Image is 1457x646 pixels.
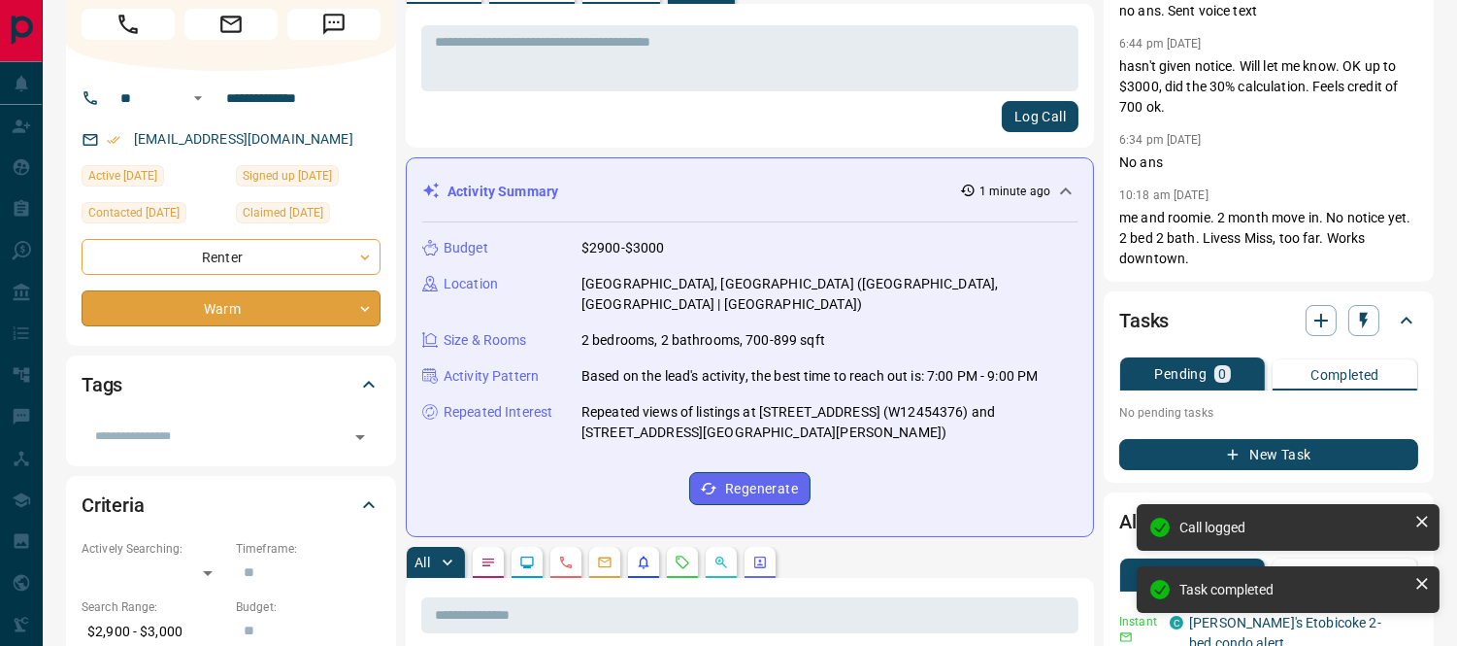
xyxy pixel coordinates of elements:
[558,555,574,570] svg: Calls
[243,166,332,186] span: Signed up [DATE]
[1119,305,1169,336] h2: Tasks
[287,9,381,40] span: Message
[1119,630,1133,644] svg: Email
[581,238,664,258] p: $2900-$3000
[107,133,120,147] svg: Email Verified
[82,540,226,558] p: Actively Searching:
[1119,613,1158,630] p: Instant
[1119,208,1418,269] p: me and roomie. 2 month move in. No notice yet. 2 bed 2 bath. Livess Miss, too far. Works downtown.
[422,174,1077,210] div: Activity Summary1 minute ago
[1002,101,1078,132] button: Log Call
[1119,297,1418,344] div: Tasks
[581,330,825,351] p: 2 bedrooms, 2 bathrooms, 700-899 sqft
[82,369,122,400] h2: Tags
[82,165,226,192] div: Sun Oct 12 2025
[519,555,535,570] svg: Lead Browsing Activity
[1179,520,1407,535] div: Call logged
[88,166,157,186] span: Active [DATE]
[444,330,527,351] p: Size & Rooms
[1119,498,1418,545] div: Alerts
[236,540,381,558] p: Timeframe:
[236,165,381,192] div: Wed Oct 08 2025
[1218,367,1226,381] p: 0
[444,274,498,294] p: Location
[82,202,226,229] div: Thu Oct 09 2025
[1119,153,1418,173] p: No ans
[1119,188,1209,202] p: 10:18 am [DATE]
[689,472,811,505] button: Regenerate
[636,555,651,570] svg: Listing Alerts
[236,202,381,229] div: Thu Oct 09 2025
[236,598,381,616] p: Budget:
[88,203,180,222] span: Contacted [DATE]
[675,555,690,570] svg: Requests
[1119,37,1202,51] p: 6:44 pm [DATE]
[1119,56,1418,118] p: hasn't given notice. Will let me know. OK up to $3000, did the 30% calculation. Feels credit of 7...
[597,555,613,570] svg: Emails
[979,183,1050,200] p: 1 minute ago
[447,182,558,202] p: Activity Summary
[186,86,210,110] button: Open
[581,402,1077,443] p: Repeated views of listings at [STREET_ADDRESS] (W12454376) and [STREET_ADDRESS][GEOGRAPHIC_DATA][...
[134,131,353,147] a: [EMAIL_ADDRESS][DOMAIN_NAME]
[82,598,226,616] p: Search Range:
[82,290,381,326] div: Warm
[82,482,381,528] div: Criteria
[1119,398,1418,427] p: No pending tasks
[444,402,552,423] p: Repeated Interest
[752,555,768,570] svg: Agent Actions
[713,555,729,570] svg: Opportunities
[347,424,374,451] button: Open
[581,366,1038,387] p: Based on the lead's activity, the best time to reach out is: 7:00 PM - 9:00 PM
[444,366,539,387] p: Activity Pattern
[184,9,278,40] span: Email
[1119,506,1170,537] h2: Alerts
[444,238,488,258] p: Budget
[1179,582,1407,597] div: Task completed
[1119,1,1418,21] p: no ans. Sent voice text
[1154,367,1207,381] p: Pending
[581,274,1077,315] p: [GEOGRAPHIC_DATA], [GEOGRAPHIC_DATA] ([GEOGRAPHIC_DATA], [GEOGRAPHIC_DATA] | [GEOGRAPHIC_DATA])
[243,203,323,222] span: Claimed [DATE]
[480,555,496,570] svg: Notes
[1310,368,1379,382] p: Completed
[1119,133,1202,147] p: 6:34 pm [DATE]
[414,556,430,569] p: All
[82,361,381,408] div: Tags
[82,9,175,40] span: Call
[82,490,145,521] h2: Criteria
[1119,439,1418,470] button: New Task
[82,239,381,275] div: Renter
